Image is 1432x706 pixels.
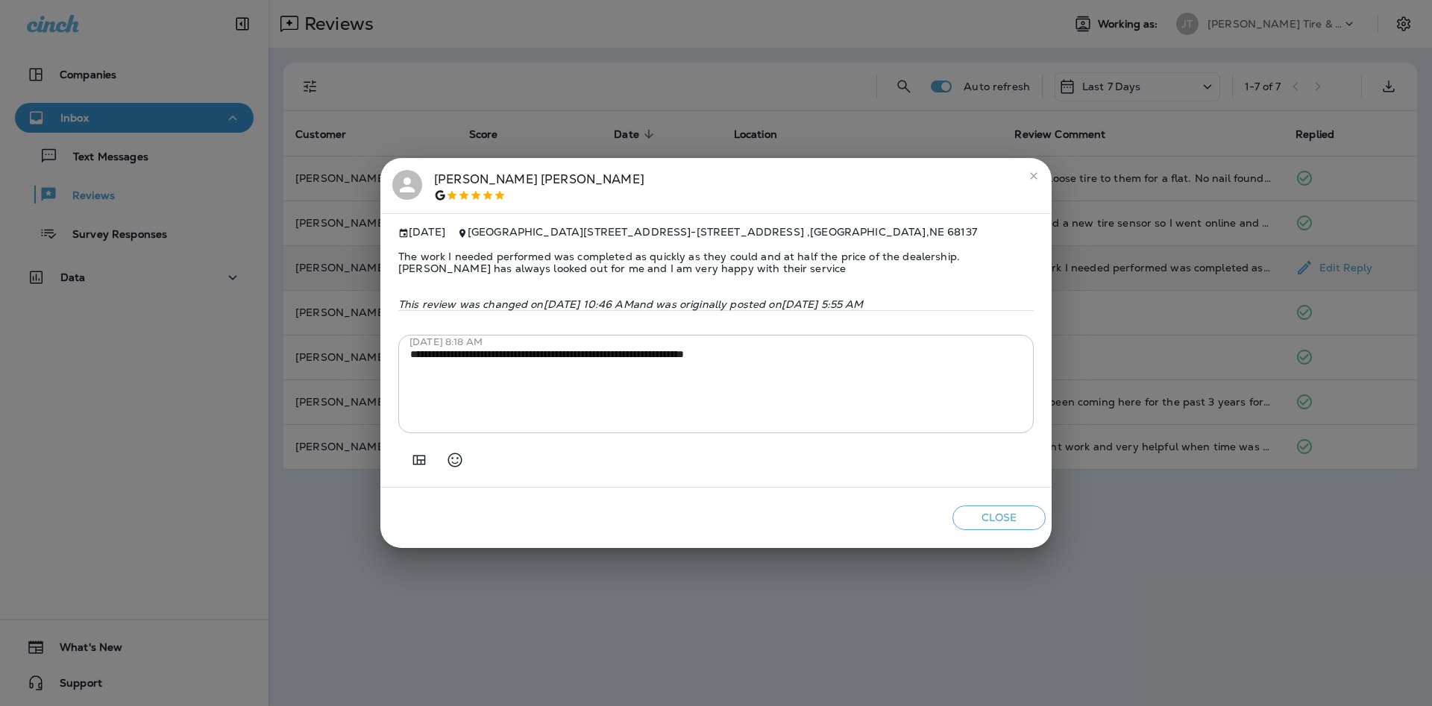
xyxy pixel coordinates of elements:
[398,239,1034,286] span: The work I needed performed was completed as quickly as they could and at half the price of the d...
[1022,164,1046,188] button: close
[952,505,1046,530] button: Close
[440,445,470,475] button: Select an emoji
[398,298,1034,310] p: This review was changed on [DATE] 10:46 AM
[468,225,977,239] span: [GEOGRAPHIC_DATA][STREET_ADDRESS] - [STREET_ADDRESS] , [GEOGRAPHIC_DATA] , NE 68137
[633,297,864,311] span: and was originally posted on [DATE] 5:55 AM
[398,226,445,239] span: [DATE]
[434,170,644,201] div: [PERSON_NAME] [PERSON_NAME]
[404,445,434,475] button: Add in a premade template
